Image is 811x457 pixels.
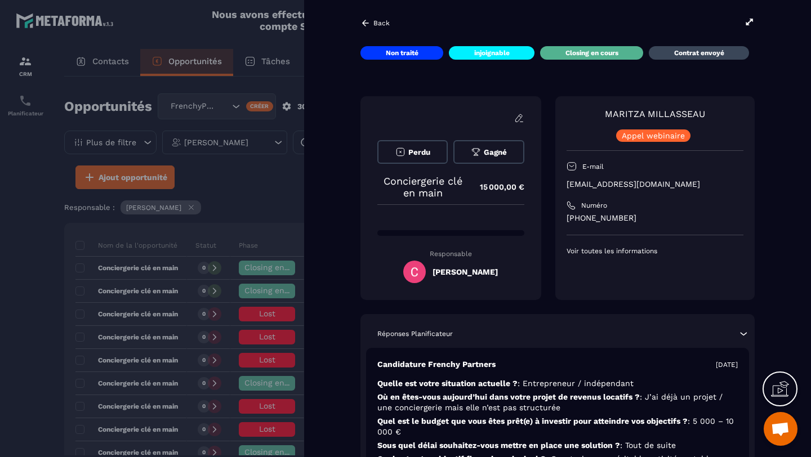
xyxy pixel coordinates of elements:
h5: [PERSON_NAME] [433,267,498,276]
p: [DATE] [716,360,738,369]
p: Back [373,19,390,27]
p: Conciergerie clé en main [377,175,469,199]
p: Réponses Planificateur [377,329,453,338]
span: : Tout de suite [620,441,676,450]
p: Appel webinaire [622,132,685,140]
p: Closing en cours [565,48,618,57]
p: [PHONE_NUMBER] [567,213,743,223]
p: Quelle est votre situation actuelle ? [377,378,738,389]
p: Numéro [581,201,607,210]
span: : Entrepreneur / indépendant [518,379,634,388]
div: Ouvrir le chat [764,412,797,446]
button: Gagné [453,140,524,164]
p: [EMAIL_ADDRESS][DOMAIN_NAME] [567,179,743,190]
p: Où en êtes-vous aujourd’hui dans votre projet de revenus locatifs ? [377,392,738,413]
p: Candidature Frenchy Partners [377,359,496,370]
p: Non traité [386,48,418,57]
p: Contrat envoyé [674,48,724,57]
span: Gagné [484,148,507,156]
p: 15 000,00 € [469,176,524,198]
button: Perdu [377,140,448,164]
p: Responsable [377,250,524,258]
p: Sous quel délai souhaitez-vous mettre en place une solution ? [377,440,738,451]
a: MARITZA MILLASSEAU [605,109,705,119]
p: Voir toutes les informations [567,247,743,256]
span: Perdu [408,148,430,156]
p: injoignable [474,48,510,57]
p: Quel est le budget que vous êtes prêt(e) à investir pour atteindre vos objectifs ? [377,416,738,437]
p: E-mail [582,162,604,171]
